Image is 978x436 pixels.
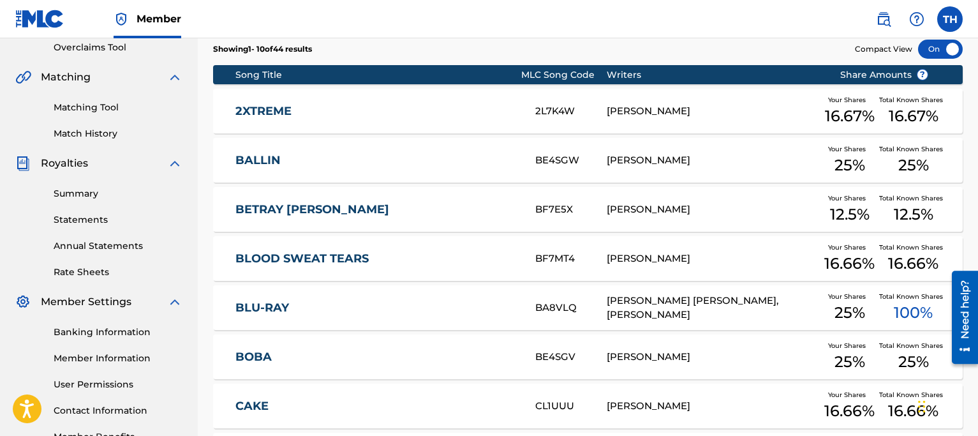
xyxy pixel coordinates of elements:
img: Top Rightsholder [114,11,129,27]
span: Member [137,11,181,26]
div: Writers [607,68,820,82]
img: Royalties [15,156,31,171]
a: Annual Statements [54,239,182,253]
div: [PERSON_NAME] [607,202,820,217]
span: Total Known Shares [879,390,948,400]
div: BE4SGV [535,350,607,365]
a: Match History [54,127,182,140]
div: CL1UUU [535,399,607,414]
div: BE4SGW [535,153,607,168]
span: Your Shares [828,292,871,301]
a: CAKE [235,399,518,414]
span: ? [917,70,928,80]
div: [PERSON_NAME] [607,153,820,168]
a: Member Information [54,352,182,365]
a: BOBA [235,350,518,365]
img: expand [167,70,182,85]
img: expand [167,156,182,171]
img: Member Settings [15,294,31,310]
span: 16.66 % [824,252,875,275]
span: 16.67 % [825,105,875,128]
a: Summary [54,187,182,200]
div: BF7MT4 [535,252,607,266]
a: Rate Sheets [54,266,182,279]
a: Banking Information [54,326,182,339]
span: Total Known Shares [879,95,948,105]
span: 25 % [834,350,865,373]
a: Matching Tool [54,101,182,114]
span: Your Shares [828,95,871,105]
span: 25 % [834,301,865,324]
span: 25 % [834,154,865,177]
div: [PERSON_NAME] [607,399,820,414]
div: [PERSON_NAME] [PERSON_NAME], [PERSON_NAME] [607,294,820,322]
img: MLC Logo [15,10,64,28]
a: Contact Information [54,404,182,417]
span: Total Known Shares [879,243,948,252]
span: Your Shares [828,341,871,350]
span: Your Shares [828,390,871,400]
img: search [876,11,891,27]
div: [PERSON_NAME] [607,252,820,266]
div: Help [904,6,930,32]
div: User Menu [937,6,963,32]
div: Song Title [235,68,521,82]
img: expand [167,294,182,310]
span: Compact View [855,43,912,55]
a: BETRAY [PERSON_NAME] [235,202,518,217]
span: 100 % [894,301,933,324]
span: 25 % [898,154,929,177]
div: [PERSON_NAME] [607,104,820,119]
span: Member Settings [41,294,131,310]
div: Drag [918,387,926,426]
span: Total Known Shares [879,193,948,203]
iframe: Chat Widget [914,375,978,436]
a: Public Search [871,6,896,32]
span: 16.66 % [824,400,875,423]
div: MLC Song Code [521,68,607,82]
span: Share Amounts [840,68,928,82]
span: 25 % [898,350,929,373]
span: Royalties [41,156,88,171]
a: 2XTREME [235,104,518,119]
span: 16.66 % [888,400,938,423]
a: User Permissions [54,378,182,391]
img: help [909,11,924,27]
span: Total Known Shares [879,341,948,350]
p: Showing 1 - 10 of 44 results [213,43,312,55]
span: Your Shares [828,243,871,252]
img: Matching [15,70,31,85]
div: 2L7K4W [535,104,607,119]
span: 12.5 % [830,203,870,226]
span: 16.66 % [888,252,938,275]
div: BA8VLQ [535,301,607,315]
div: BF7E5X [535,202,607,217]
a: Overclaims Tool [54,41,182,54]
a: Statements [54,213,182,227]
span: Your Shares [828,193,871,203]
span: 16.67 % [889,105,938,128]
div: [PERSON_NAME] [607,350,820,365]
a: BALLIN [235,153,518,168]
a: BLOOD SWEAT TEARS [235,252,518,266]
iframe: Resource Center [942,266,978,369]
span: Matching [41,70,91,85]
span: Total Known Shares [879,292,948,301]
span: 12.5 % [894,203,933,226]
span: Total Known Shares [879,144,948,154]
a: BLU-RAY [235,301,518,315]
span: Your Shares [828,144,871,154]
